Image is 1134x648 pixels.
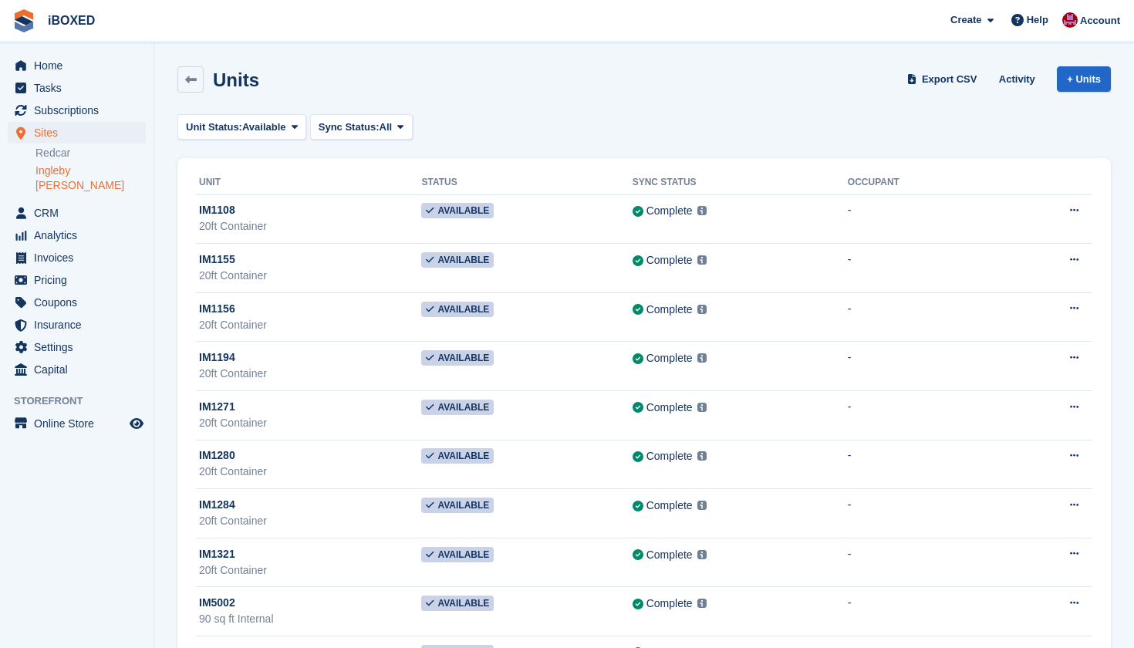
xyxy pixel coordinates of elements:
span: IM1108 [199,202,235,218]
td: - [848,489,998,538]
span: Export CSV [922,72,977,87]
img: Amanda Forder [1062,12,1078,28]
span: Tasks [34,77,127,99]
th: Unit [196,170,421,195]
span: Coupons [34,292,127,313]
span: IM1321 [199,546,235,562]
td: - [848,440,998,489]
span: Available [421,400,494,415]
div: Complete [646,596,693,612]
span: Insurance [34,314,127,336]
td: - [848,538,998,587]
a: menu [8,413,146,434]
a: menu [8,77,146,99]
div: Complete [646,448,693,464]
span: Invoices [34,247,127,268]
span: Available [421,448,494,464]
span: Help [1027,12,1048,28]
a: menu [8,314,146,336]
span: IM5002 [199,595,235,611]
span: IM1284 [199,497,235,513]
div: 20ft Container [199,562,421,579]
img: icon-info-grey-7440780725fd019a000dd9b08b2336e03edf1995a4989e88bcd33f0948082b44.svg [697,501,707,510]
a: menu [8,359,146,380]
img: icon-info-grey-7440780725fd019a000dd9b08b2336e03edf1995a4989e88bcd33f0948082b44.svg [697,206,707,215]
a: + Units [1057,66,1111,92]
td: - [848,587,998,636]
span: CRM [34,202,127,224]
td: - [848,194,998,244]
span: Analytics [34,224,127,246]
span: Available [421,302,494,317]
div: 20ft Container [199,317,421,333]
span: Storefront [14,393,154,409]
img: icon-info-grey-7440780725fd019a000dd9b08b2336e03edf1995a4989e88bcd33f0948082b44.svg [697,305,707,314]
td: - [848,391,998,440]
a: menu [8,336,146,358]
td: - [848,244,998,293]
img: icon-info-grey-7440780725fd019a000dd9b08b2336e03edf1995a4989e88bcd33f0948082b44.svg [697,255,707,265]
img: stora-icon-8386f47178a22dfd0bd8f6a31ec36ba5ce8667c1dd55bd0f319d3a0aa187defe.svg [12,9,35,32]
a: menu [8,100,146,121]
td: - [848,292,998,342]
div: Complete [646,400,693,416]
a: Redcar [35,146,146,160]
a: menu [8,122,146,143]
span: Subscriptions [34,100,127,121]
a: menu [8,247,146,268]
span: Unit Status: [186,120,242,135]
span: Home [34,55,127,76]
div: Complete [646,252,693,268]
span: IM1155 [199,251,235,268]
th: Sync Status [633,170,848,195]
a: Export CSV [904,66,984,92]
div: 20ft Container [199,513,421,529]
span: Create [950,12,981,28]
a: Ingleby [PERSON_NAME] [35,164,146,193]
span: Available [421,252,494,268]
span: IM1271 [199,399,235,415]
div: Complete [646,547,693,563]
div: 20ft Container [199,464,421,480]
span: Sites [34,122,127,143]
div: Complete [646,350,693,366]
span: IM1194 [199,349,235,366]
span: Capital [34,359,127,380]
span: Available [421,547,494,562]
span: IM1156 [199,301,235,317]
span: Available [421,203,494,218]
img: icon-info-grey-7440780725fd019a000dd9b08b2336e03edf1995a4989e88bcd33f0948082b44.svg [697,550,707,559]
div: Complete [646,498,693,514]
div: 20ft Container [199,218,421,235]
a: Preview store [127,414,146,433]
span: All [380,120,393,135]
span: Sync Status: [319,120,380,135]
a: Activity [993,66,1041,92]
span: Available [421,596,494,611]
span: Available [242,120,286,135]
button: Unit Status: Available [177,114,306,140]
th: Occupant [848,170,998,195]
span: Account [1080,13,1120,29]
a: menu [8,224,146,246]
span: Available [421,498,494,513]
a: menu [8,269,146,291]
th: Status [421,170,632,195]
a: menu [8,202,146,224]
img: icon-info-grey-7440780725fd019a000dd9b08b2336e03edf1995a4989e88bcd33f0948082b44.svg [697,599,707,608]
img: icon-info-grey-7440780725fd019a000dd9b08b2336e03edf1995a4989e88bcd33f0948082b44.svg [697,451,707,461]
td: - [848,342,998,391]
a: menu [8,55,146,76]
span: Settings [34,336,127,358]
button: Sync Status: All [310,114,413,140]
div: 20ft Container [199,268,421,284]
span: Pricing [34,269,127,291]
div: 90 sq ft Internal [199,611,421,627]
span: Available [421,350,494,366]
div: Complete [646,203,693,219]
div: 20ft Container [199,415,421,431]
h2: Units [213,69,259,90]
div: 20ft Container [199,366,421,382]
div: Complete [646,302,693,318]
span: Online Store [34,413,127,434]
